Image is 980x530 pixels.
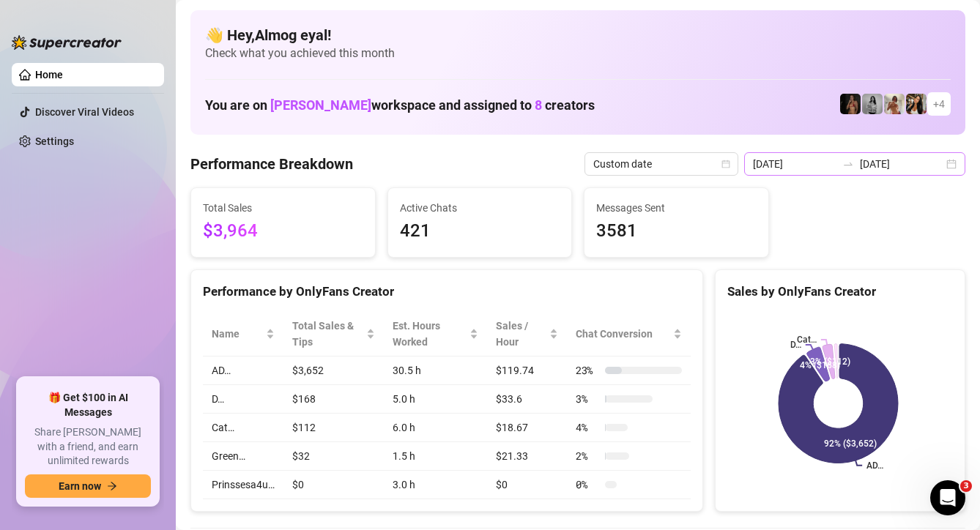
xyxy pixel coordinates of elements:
td: $21.33 [487,442,567,471]
span: + 4 [933,96,945,112]
span: Check what you achieved this month [205,45,951,61]
td: $112 [283,414,384,442]
td: 3.0 h [384,471,487,499]
span: Chat Conversion [576,326,670,342]
input: End date [860,156,943,172]
span: 3 [960,480,972,492]
td: $168 [283,385,384,414]
text: Cat… [797,335,817,345]
a: Home [35,69,63,81]
span: 🎁 Get $100 in AI Messages [25,391,151,419]
th: Name [203,312,283,357]
img: AD [906,94,927,114]
img: D [840,94,861,114]
a: Settings [35,135,74,147]
div: Est. Hours Worked [393,318,467,350]
iframe: Intercom live chat [930,480,965,515]
span: 23 % [576,362,599,378]
td: AD… [203,357,283,385]
td: $119.74 [487,357,567,385]
td: D… [203,385,283,414]
span: Earn now [59,480,101,492]
text: AD… [866,460,883,471]
span: 421 [400,217,560,245]
span: Share [PERSON_NAME] with a friend, and earn unlimited rewards [25,425,151,469]
span: 4 % [576,419,599,436]
span: to [842,158,854,170]
td: $3,652 [283,357,384,385]
h1: You are on workspace and assigned to creators [205,97,595,113]
img: A [862,94,883,114]
span: 2 % [576,448,599,464]
span: $3,964 [203,217,363,245]
span: Custom date [593,153,730,175]
span: Name [212,326,263,342]
th: Sales / Hour [487,312,567,357]
td: 6.0 h [384,414,487,442]
img: Green [884,94,905,114]
span: Sales / Hour [496,318,546,350]
img: logo-BBDzfeDw.svg [12,35,122,50]
button: Earn nowarrow-right [25,474,151,498]
span: Total Sales [203,200,363,216]
td: Prinssesa4u… [203,471,283,499]
span: Total Sales & Tips [292,318,363,350]
text: D… [790,340,801,350]
div: Sales by OnlyFans Creator [727,282,953,302]
div: Performance by OnlyFans Creator [203,282,691,302]
td: Cat… [203,414,283,442]
input: Start date [753,156,836,172]
td: $0 [487,471,567,499]
td: 1.5 h [384,442,487,471]
span: Active Chats [400,200,560,216]
span: 8 [535,97,542,113]
span: 3581 [596,217,757,245]
h4: Performance Breakdown [190,154,353,174]
td: Green… [203,442,283,471]
td: $18.67 [487,414,567,442]
span: 0 % [576,477,599,493]
td: $33.6 [487,385,567,414]
td: $0 [283,471,384,499]
span: calendar [721,160,730,168]
td: 30.5 h [384,357,487,385]
td: $32 [283,442,384,471]
span: [PERSON_NAME] [270,97,371,113]
a: Discover Viral Videos [35,106,134,118]
span: 3 % [576,391,599,407]
h4: 👋 Hey, Almog eyal ! [205,25,951,45]
span: swap-right [842,158,854,170]
td: 5.0 h [384,385,487,414]
span: Messages Sent [596,200,757,216]
th: Total Sales & Tips [283,312,384,357]
span: arrow-right [107,481,117,491]
th: Chat Conversion [567,312,691,357]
